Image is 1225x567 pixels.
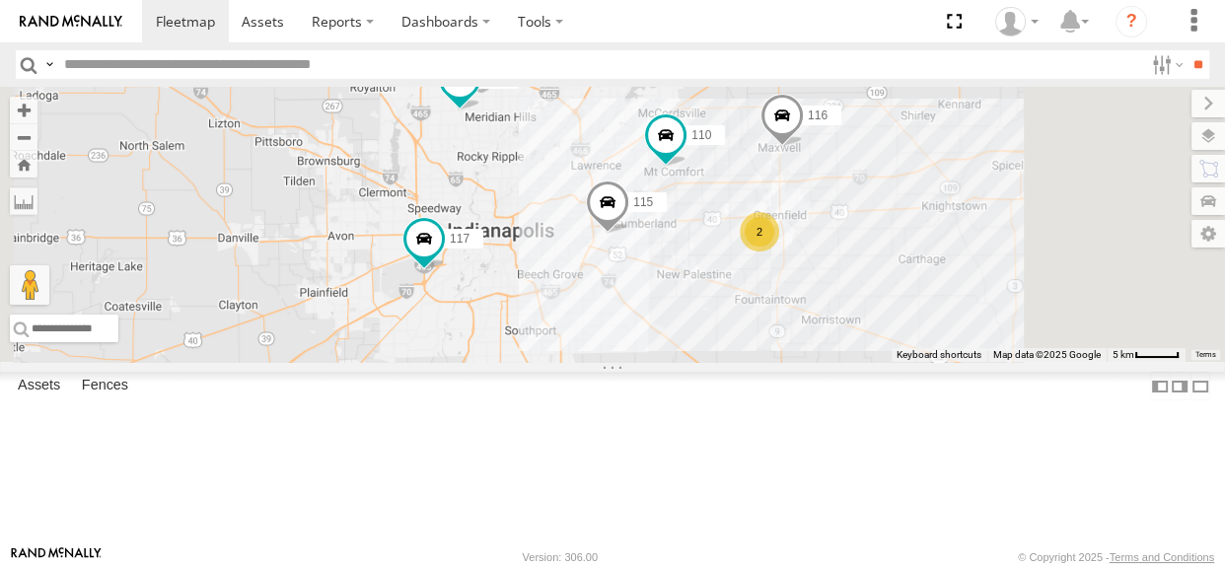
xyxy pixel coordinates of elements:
[8,373,70,400] label: Assets
[691,127,711,141] span: 110
[72,373,138,400] label: Fences
[1113,349,1134,360] span: 5 km
[523,551,598,563] div: Version: 306.00
[740,212,779,251] div: 2
[993,349,1101,360] span: Map data ©2025 Google
[897,348,981,362] button: Keyboard shortcuts
[633,194,653,208] span: 115
[1150,372,1170,400] label: Dock Summary Table to the Left
[1191,220,1225,248] label: Map Settings
[1170,372,1189,400] label: Dock Summary Table to the Right
[1116,6,1147,37] i: ?
[1018,551,1214,563] div: © Copyright 2025 -
[10,151,37,177] button: Zoom Home
[1110,551,1214,563] a: Terms and Conditions
[41,50,57,79] label: Search Query
[1195,351,1216,359] a: Terms (opens in new tab)
[10,265,49,305] button: Drag Pegman onto the map to open Street View
[1107,348,1186,362] button: Map Scale: 5 km per 42 pixels
[988,7,1045,36] div: Brandon Hickerson
[10,187,37,215] label: Measure
[1190,372,1210,400] label: Hide Summary Table
[10,123,37,151] button: Zoom out
[808,107,828,121] span: 116
[1144,50,1187,79] label: Search Filter Options
[10,97,37,123] button: Zoom in
[450,231,469,245] span: 117
[20,15,122,29] img: rand-logo.svg
[11,547,102,567] a: Visit our Website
